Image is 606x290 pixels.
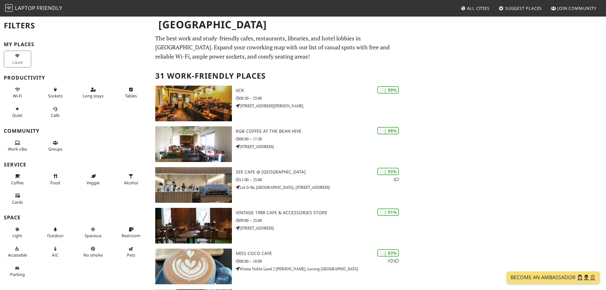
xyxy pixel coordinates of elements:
h3: See Cafe @ [GEOGRAPHIC_DATA] [236,169,404,175]
span: Quiet [12,112,23,118]
img: See Cafe @ Arcoris Mont Kiara [155,167,232,203]
a: RGB Coffee at the Bean Hive | 98% RGB Coffee at the Bean Hive 08:00 – 17:30 [STREET_ADDRESS] [151,126,404,162]
button: Alcohol [117,171,145,188]
span: Restroom [122,233,140,238]
a: Join Community [548,3,599,14]
span: Natural light [12,233,22,238]
button: Long stays [80,84,107,101]
span: Air conditioned [52,252,59,258]
img: RGB Coffee at the Bean Hive [155,126,232,162]
div: | 98% [377,127,399,134]
p: 09:00 – 23:00 [236,217,404,223]
button: Coffee [4,171,31,188]
span: Join Community [557,5,596,11]
p: 08:30 – 23:00 [236,95,404,101]
button: Groups [42,138,69,154]
span: Long stays [83,93,103,99]
a: Become an Ambassador 🤵🏻‍♀️🤵🏾‍♂️🤵🏼‍♀️ [507,272,600,284]
button: Tables [117,84,145,101]
button: Accessible [4,244,31,260]
p: Wisma Noble Land 2 [PERSON_NAME], Lorong [GEOGRAPHIC_DATA] [236,266,404,272]
h3: Service [4,162,148,168]
div: | 93% [377,168,399,175]
button: Spacious [80,224,107,241]
a: VCR | 99% VCR 08:30 – 23:00 [STREET_ADDRESS][PERSON_NAME] [151,86,404,121]
div: | 91% [377,209,399,216]
button: Pets [117,244,145,260]
button: No smoke [80,244,107,260]
h3: My Places [4,41,148,47]
span: Outdoor area [47,233,64,238]
button: Veggie [80,171,107,188]
p: 08:00 – 18:00 [236,258,404,264]
p: [STREET_ADDRESS][PERSON_NAME] [236,103,404,109]
h3: VCR [236,88,404,93]
button: Restroom [117,224,145,241]
span: Video/audio calls [51,112,59,118]
h3: Productivity [4,75,148,81]
a: Miss Coco Cafe | 83% 11 Miss Coco Cafe 08:00 – 18:00 Wisma Noble Land 2 [PERSON_NAME], Lorong [GE... [151,249,404,284]
img: VCR [155,86,232,121]
button: Food [42,171,69,188]
p: 1 1 [387,258,399,264]
a: Suggest Places [496,3,545,14]
span: Friendly [37,4,62,11]
button: Quiet [4,104,31,121]
button: Work vibe [4,138,31,154]
button: Calls [42,104,69,121]
span: Smoke free [83,252,103,258]
span: Power sockets [48,93,63,99]
h2: Filters [4,16,148,35]
button: Wi-Fi [4,84,31,101]
img: Miss Coco Cafe [155,249,232,284]
span: Laptop [15,4,36,11]
p: 11:00 – 23:00 [236,177,404,183]
p: [STREET_ADDRESS] [236,144,404,150]
button: Outdoor [42,224,69,241]
p: [STREET_ADDRESS] [236,225,404,231]
span: Food [50,180,60,186]
div: | 99% [377,86,399,94]
span: Suggest Places [505,5,542,11]
button: Parking [4,263,31,280]
h3: Vintage 1988 Cafe & Accessories Store [236,210,404,216]
a: See Cafe @ Arcoris Mont Kiara | 93% 1 See Cafe @ [GEOGRAPHIC_DATA] 11:00 – 23:00 Lot G-06, [GEOGR... [151,167,404,203]
button: A/C [42,244,69,260]
span: Accessible [8,252,27,258]
h1: [GEOGRAPHIC_DATA] [153,16,403,33]
span: All Cities [467,5,490,11]
button: Light [4,224,31,241]
span: Alcohol [124,180,138,186]
span: Parking [10,272,25,277]
h3: Space [4,215,148,221]
span: People working [8,146,27,152]
p: 08:00 – 17:30 [236,136,404,142]
img: Vintage 1988 Cafe & Accessories Store [155,208,232,244]
h3: RGB Coffee at the Bean Hive [236,129,404,134]
span: Group tables [48,146,62,152]
div: | 83% [377,249,399,257]
span: Pet friendly [127,252,135,258]
span: Coffee [11,180,24,186]
p: Lot G-06, [GEOGRAPHIC_DATA], [STREET_ADDRESS] [236,184,404,190]
button: Sockets [42,84,69,101]
span: Credit cards [12,199,23,205]
h3: Community [4,128,148,134]
span: Work-friendly tables [125,93,137,99]
img: LaptopFriendly [5,4,13,12]
h3: Miss Coco Cafe [236,251,404,256]
h2: 31 Work-Friendly Places [155,66,400,86]
button: Cards [4,190,31,207]
span: Stable Wi-Fi [13,93,22,99]
a: Vintage 1988 Cafe & Accessories Store | 91% Vintage 1988 Cafe & Accessories Store 09:00 – 23:00 [... [151,208,404,244]
span: Spacious [85,233,101,238]
a: All Cities [458,3,492,14]
p: 1 [393,176,399,182]
p: The best work and study-friendly cafes, restaurants, libraries, and hotel lobbies in [GEOGRAPHIC_... [155,34,400,61]
span: Veggie [87,180,100,186]
a: LaptopFriendly LaptopFriendly [5,3,62,14]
